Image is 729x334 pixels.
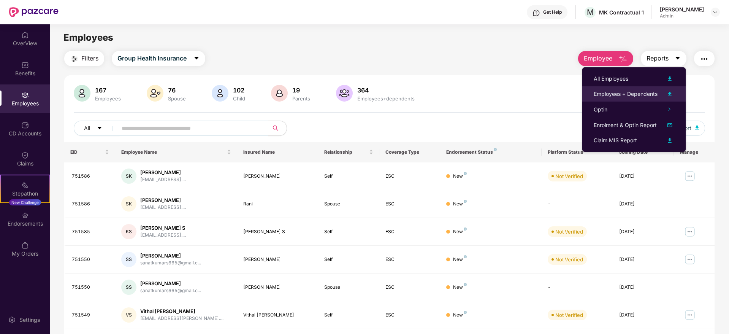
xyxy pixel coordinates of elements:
[594,75,628,83] div: All Employees
[140,252,201,259] div: [PERSON_NAME]
[385,284,434,291] div: ESC
[17,316,42,324] div: Settings
[166,95,187,102] div: Spouse
[94,95,122,102] div: Employees
[121,224,136,239] div: KS
[8,316,16,324] img: svg+xml;base64,PHN2ZyBpZD0iU2V0dGluZy0yMHgyMCIgeG1sbnM9Imh0dHA6Ly93d3cudzMub3JnLzIwMDAvc3ZnIiB3aW...
[291,95,312,102] div: Parents
[453,284,467,291] div: New
[578,51,633,66] button: Employee
[543,9,562,15] div: Get Help
[385,200,434,208] div: ESC
[140,315,223,322] div: [EMAIL_ADDRESS][PERSON_NAME]....
[667,107,671,111] span: right
[665,121,674,130] img: svg+xml;base64,PHN2ZyB4bWxucz0iaHR0cDovL3d3dy53My5vcmcvMjAwMC9zdmciIHhtbG5zOnhsaW5rPSJodHRwOi8vd3...
[140,308,223,315] div: Vithal [PERSON_NAME]
[619,173,668,180] div: [DATE]
[291,86,312,94] div: 19
[64,142,115,162] th: EID
[674,142,715,162] th: Manage
[70,149,103,155] span: EID
[70,54,79,64] img: svg+xml;base64,PHN2ZyB4bWxucz0iaHR0cDovL3d3dy53My5vcmcvMjAwMC9zdmciIHdpZHRoPSIyNCIgaGVpZ2h0PSIyNC...
[84,124,90,132] span: All
[356,95,416,102] div: Employees+dependents
[594,106,607,113] span: Optin
[647,54,669,63] span: Reports
[619,256,668,263] div: [DATE]
[684,170,696,182] img: manageButton
[324,173,373,180] div: Self
[21,31,29,39] img: svg+xml;base64,PHN2ZyBpZD0iSG9tZSIgeG1sbnM9Imh0dHA6Ly93d3cudzMub3JnLzIwMDAvc3ZnIiB3aWR0aD0iMjAiIG...
[619,284,668,291] div: [DATE]
[243,173,312,180] div: [PERSON_NAME]
[237,142,319,162] th: Insured Name
[555,311,583,319] div: Not Verified
[446,149,536,155] div: Endorsement Status
[385,228,434,235] div: ESC
[140,204,186,211] div: [EMAIL_ADDRESS]....
[9,199,41,205] div: New Challenge
[21,242,29,249] img: svg+xml;base64,PHN2ZyBpZD0iTXlfT3JkZXJzIiBkYXRhLW5hbWU9Ik15IE9yZGVycyIgeG1sbnM9Imh0dHA6Ly93d3cudz...
[695,126,699,130] img: svg+xml;base64,PHN2ZyB4bWxucz0iaHR0cDovL3d3dy53My5vcmcvMjAwMC9zdmciIHhtbG5zOnhsaW5rPSJodHRwOi8vd3...
[665,74,674,83] img: svg+xml;base64,PHN2ZyB4bWxucz0iaHR0cDovL3d3dy53My5vcmcvMjAwMC9zdmciIHhtbG5zOnhsaW5rPSJodHRwOi8vd3...
[243,200,312,208] div: Rani
[94,86,122,94] div: 167
[72,200,109,208] div: 751586
[684,253,696,266] img: manageButton
[117,54,187,63] span: Group Health Insurance
[140,197,186,204] div: [PERSON_NAME]
[453,173,467,180] div: New
[21,212,29,219] img: svg+xml;base64,PHN2ZyBpZD0iRW5kb3JzZW1lbnRzIiB4bWxucz0iaHR0cDovL3d3dy53My5vcmcvMjAwMC9zdmciIHdpZH...
[712,9,718,15] img: svg+xml;base64,PHN2ZyBpZD0iRHJvcGRvd24tMzJ4MzIiIHhtbG5zPSJodHRwOi8vd3d3LnczLm9yZy8yMDAwL3N2ZyIgd2...
[166,86,187,94] div: 76
[324,284,373,291] div: Spouse
[115,142,237,162] th: Employee Name
[140,259,201,267] div: sanatkumars665@gmail.c...
[97,126,102,132] span: caret-down
[453,228,467,235] div: New
[684,226,696,238] img: manageButton
[121,280,136,295] div: SS
[594,90,658,98] div: Employees + Dependents
[542,190,613,218] td: -
[324,200,373,208] div: Spouse
[660,13,704,19] div: Admin
[72,312,109,319] div: 751549
[555,228,583,235] div: Not Verified
[121,307,136,323] div: VS
[619,312,668,319] div: [DATE]
[660,6,704,13] div: [PERSON_NAME]
[464,200,467,203] img: svg+xml;base64,PHN2ZyB4bWxucz0iaHR0cDovL3d3dy53My5vcmcvMjAwMC9zdmciIHdpZHRoPSI4IiBoZWlnaHQ9IjgiIH...
[555,172,583,180] div: Not Verified
[318,142,379,162] th: Relationship
[324,256,373,263] div: Self
[243,284,312,291] div: [PERSON_NAME]
[21,121,29,129] img: svg+xml;base64,PHN2ZyBpZD0iQ0RfQWNjb3VudHMiIGRhdGEtbmFtZT0iQ0QgQWNjb3VudHMiIHhtbG5zPSJodHRwOi8vd3...
[532,9,540,17] img: svg+xml;base64,PHN2ZyBpZD0iSGVscC0zMngzMiIgeG1sbnM9Imh0dHA6Ly93d3cudzMub3JnLzIwMDAvc3ZnIiB3aWR0aD...
[675,55,681,62] span: caret-down
[324,149,367,155] span: Relationship
[72,228,109,235] div: 751585
[64,51,104,66] button: Filters
[665,136,674,145] img: svg+xml;base64,PHN2ZyB4bWxucz0iaHR0cDovL3d3dy53My5vcmcvMjAwMC9zdmciIHhtbG5zOnhsaW5rPSJodHRwOi8vd3...
[81,54,98,63] span: Filters
[121,252,136,267] div: SS
[453,256,467,263] div: New
[271,85,288,102] img: svg+xml;base64,PHN2ZyB4bWxucz0iaHR0cDovL3d3dy53My5vcmcvMjAwMC9zdmciIHhtbG5zOnhsaW5rPSJodHRwOi8vd3...
[379,142,440,162] th: Coverage Type
[147,85,163,102] img: svg+xml;base64,PHN2ZyB4bWxucz0iaHR0cDovL3d3dy53My5vcmcvMjAwMC9zdmciIHhtbG5zOnhsaW5rPSJodHRwOi8vd3...
[21,151,29,159] img: svg+xml;base64,PHN2ZyBpZD0iQ2xhaW0iIHhtbG5zPSJodHRwOi8vd3d3LnczLm9yZy8yMDAwL3N2ZyIgd2lkdGg9IjIwIi...
[140,176,186,183] div: [EMAIL_ADDRESS]....
[268,121,287,136] button: search
[464,255,467,258] img: svg+xml;base64,PHN2ZyB4bWxucz0iaHR0cDovL3d3dy53My5vcmcvMjAwMC9zdmciIHdpZHRoPSI4IiBoZWlnaHQ9IjgiIH...
[336,85,353,102] img: svg+xml;base64,PHN2ZyB4bWxucz0iaHR0cDovL3d3dy53My5vcmcvMjAwMC9zdmciIHhtbG5zOnhsaW5rPSJodHRwOi8vd3...
[584,54,612,63] span: Employee
[324,228,373,235] div: Self
[212,85,228,102] img: svg+xml;base64,PHN2ZyB4bWxucz0iaHR0cDovL3d3dy53My5vcmcvMjAwMC9zdmciIHhtbG5zOnhsaW5rPSJodHRwOi8vd3...
[594,136,637,145] div: Claim MIS Report
[74,121,120,136] button: Allcaret-down
[542,274,613,301] td: -
[385,256,434,263] div: ESC
[356,86,416,94] div: 364
[268,125,283,131] span: search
